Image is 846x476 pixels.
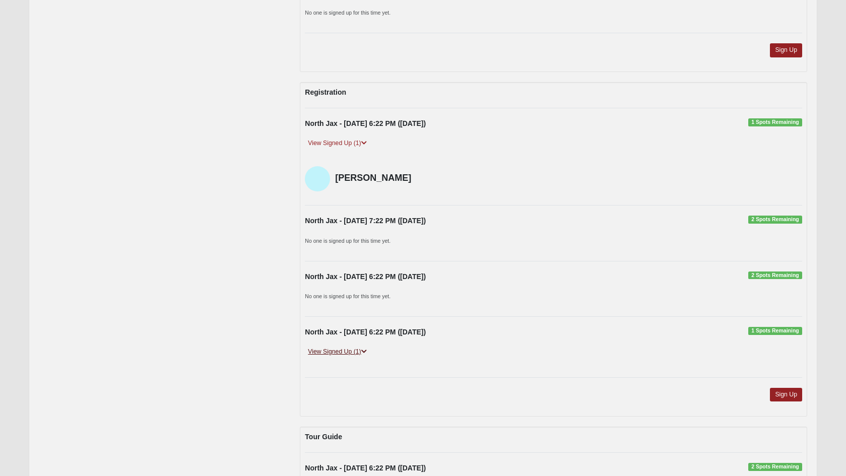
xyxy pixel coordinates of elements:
[305,347,369,357] a: View Signed Up (1)
[748,463,802,471] span: 2 Spots Remaining
[305,238,391,244] small: No one is signed up for this time yet.
[305,10,391,16] small: No one is signed up for this time yet.
[770,43,802,57] a: Sign Up
[335,173,461,184] h4: [PERSON_NAME]
[305,166,330,191] img: Kelly Bowerman
[748,271,802,280] span: 2 Spots Remaining
[305,433,342,441] strong: Tour Guide
[305,328,426,336] strong: North Jax - [DATE] 6:22 PM ([DATE])
[748,327,802,335] span: 1 Spots Remaining
[305,88,346,96] strong: Registration
[305,464,426,472] strong: North Jax - [DATE] 6:22 PM ([DATE])
[770,388,802,401] a: Sign Up
[748,118,802,126] span: 1 Spots Remaining
[305,273,426,281] strong: North Jax - [DATE] 6:22 PM ([DATE])
[748,216,802,224] span: 2 Spots Remaining
[305,217,426,225] strong: North Jax - [DATE] 7:22 PM ([DATE])
[305,293,391,299] small: No one is signed up for this time yet.
[305,119,426,127] strong: North Jax - [DATE] 6:22 PM ([DATE])
[305,138,369,149] a: View Signed Up (1)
